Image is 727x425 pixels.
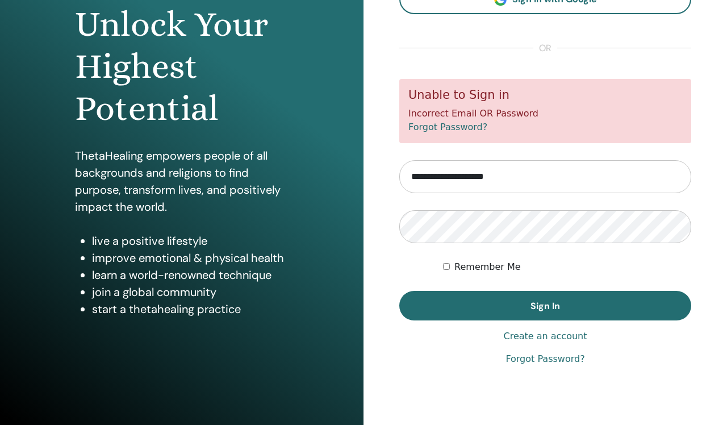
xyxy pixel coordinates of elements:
li: join a global community [92,284,289,301]
li: improve emotional & physical health [92,249,289,266]
a: Forgot Password? [505,352,584,366]
h1: Unlock Your Highest Potential [75,3,289,130]
div: Keep me authenticated indefinitely or until I manually logout [443,260,691,274]
h5: Unable to Sign in [408,88,682,102]
div: Incorrect Email OR Password [399,79,691,143]
span: or [533,41,557,55]
a: Create an account [503,330,587,343]
label: Remember Me [454,260,521,274]
button: Sign In [399,291,691,320]
p: ThetaHealing empowers people of all backgrounds and religions to find purpose, transform lives, a... [75,147,289,215]
li: start a thetahealing practice [92,301,289,318]
span: Sign In [530,300,560,312]
li: live a positive lifestyle [92,232,289,249]
a: Forgot Password? [408,122,487,132]
li: learn a world-renowned technique [92,266,289,284]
